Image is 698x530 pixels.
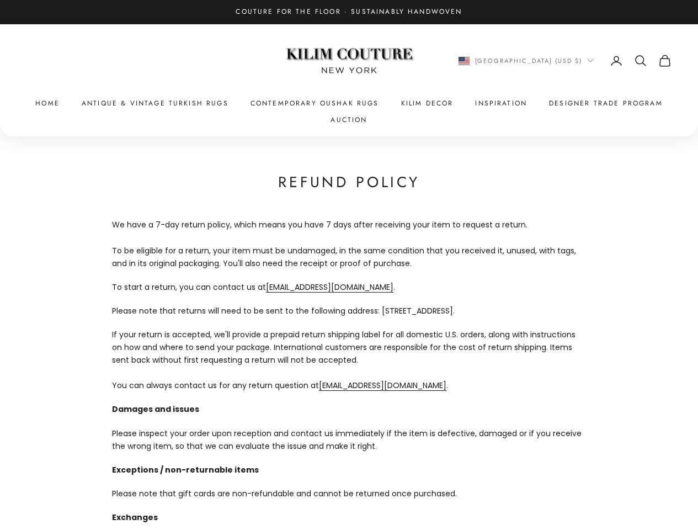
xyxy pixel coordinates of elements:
p: Please inspect your order upon reception and contact us immediately if the item is defective, dam... [112,427,587,453]
p: We have a 7-day return policy, which means you have 7 days after receiving your item to request a... [112,219,587,269]
span: Please note that gift cards are non-refundable and cannot be returned once purchased. [112,488,457,499]
a: [EMAIL_ADDRESS][DOMAIN_NAME] [266,282,393,293]
a: Contemporary Oushak Rugs [251,98,379,109]
a: Home [35,98,60,109]
strong: Exchanges [112,512,158,523]
button: Change country or currency [459,56,594,66]
img: United States [459,57,470,65]
img: Logo of Kilim Couture New York [280,35,418,87]
span: [GEOGRAPHIC_DATA] (USD $) [475,56,583,66]
span: Please note that returns will need to be sent to the following address: [STREET_ADDRESS]. [112,305,455,317]
strong: Damages and issues [112,404,199,415]
a: [EMAIL_ADDRESS][DOMAIN_NAME] [319,380,446,391]
p: If your return is accepted, we'll provide a prepaid return shipping label for all domestic U.S. o... [112,328,587,392]
a: Designer Trade Program [549,98,663,109]
summary: Kilim Decor [401,98,454,109]
h1: Refund policy [112,172,587,193]
a: Auction [331,114,367,125]
strong: Exceptions / non-returnable items [112,464,259,475]
p: Couture for the Floor · Sustainably Handwoven [236,7,462,18]
a: Inspiration [475,98,527,109]
a: Antique & Vintage Turkish Rugs [82,98,228,109]
nav: Primary navigation [26,98,672,126]
p: To start a return, you can contact us at . [112,281,587,317]
nav: Secondary navigation [459,54,672,67]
